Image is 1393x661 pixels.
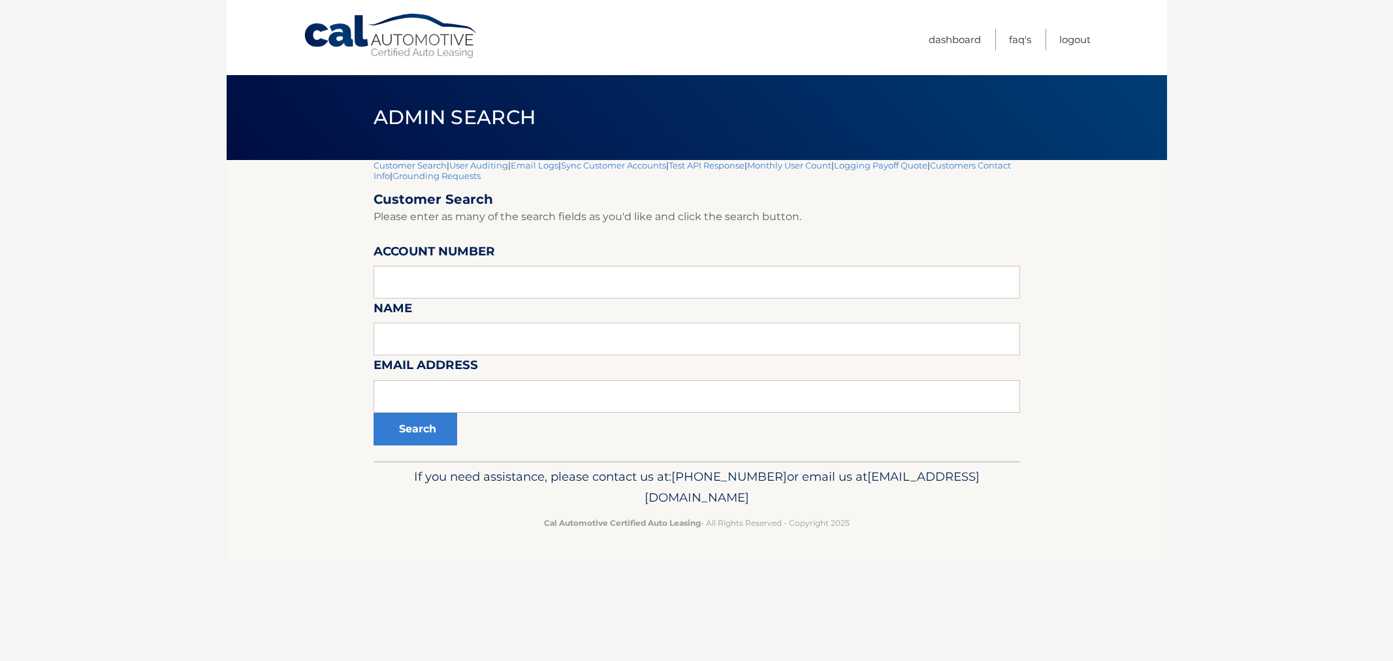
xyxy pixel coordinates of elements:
h2: Customer Search [374,191,1020,208]
a: User Auditing [449,160,508,170]
a: Monthly User Count [747,160,831,170]
a: Customer Search [374,160,447,170]
a: Logout [1059,29,1091,50]
a: Cal Automotive [303,13,479,59]
p: Please enter as many of the search fields as you'd like and click the search button. [374,208,1020,226]
label: Email Address [374,355,478,379]
strong: Cal Automotive Certified Auto Leasing [544,518,701,528]
a: Sync Customer Accounts [561,160,666,170]
button: Search [374,413,457,445]
div: | | | | | | | | [374,160,1020,461]
a: Test API Response [669,160,745,170]
a: Grounding Requests [392,170,481,181]
span: [PHONE_NUMBER] [671,469,787,484]
a: Email Logs [511,160,558,170]
p: If you need assistance, please contact us at: or email us at [382,466,1012,508]
p: - All Rights Reserved - Copyright 2025 [382,516,1012,530]
span: Admin Search [374,105,536,129]
a: Dashboard [929,29,981,50]
a: FAQ's [1009,29,1031,50]
a: Logging Payoff Quote [834,160,927,170]
a: Customers Contact Info [374,160,1011,181]
label: Name [374,298,412,323]
label: Account Number [374,242,495,266]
